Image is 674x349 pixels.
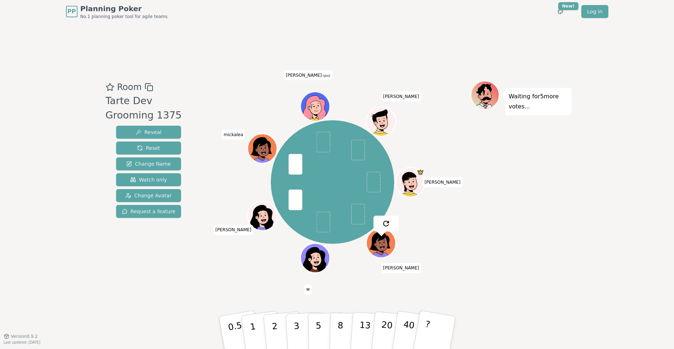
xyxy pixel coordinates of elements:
[509,91,568,112] p: Waiting for 5 more votes...
[106,94,195,123] div: Tarte Dev Grooming 1375
[116,126,181,139] button: Reveal
[80,4,168,14] span: Planning Poker
[382,219,391,228] img: reset
[116,173,181,186] button: Watch only
[125,192,172,199] span: Change Avatar
[106,81,114,94] button: Add as favourite
[117,81,142,94] span: Room
[304,284,312,294] span: Click to change your name
[137,144,160,152] span: Reset
[322,74,330,77] span: (you)
[417,169,424,176] span: Swapna is the host
[423,177,462,187] span: Click to change your name
[554,5,567,18] button: New!
[581,5,608,18] a: Log in
[126,160,171,167] span: Change Name
[136,129,161,136] span: Reveal
[116,157,181,170] button: Change Name
[381,263,421,273] span: Click to change your name
[116,205,181,218] button: Request a feature
[4,340,40,344] span: Last updated: [DATE]
[4,334,38,339] button: Version0.9.2
[80,14,168,19] span: No.1 planning poker tool for agile teams
[67,7,76,16] span: PP
[66,4,168,19] a: PPPlanning PokerNo.1 planning poker tool for agile teams
[222,129,245,139] span: Click to change your name
[130,176,167,183] span: Watch only
[301,93,329,120] button: Click to change your avatar
[381,91,421,101] span: Click to change your name
[116,189,181,202] button: Change Avatar
[11,334,38,339] span: Version 0.9.2
[116,142,181,155] button: Reset
[284,70,332,80] span: Click to change your name
[213,225,253,235] span: Click to change your name
[122,208,176,215] span: Request a feature
[558,2,579,10] div: New!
